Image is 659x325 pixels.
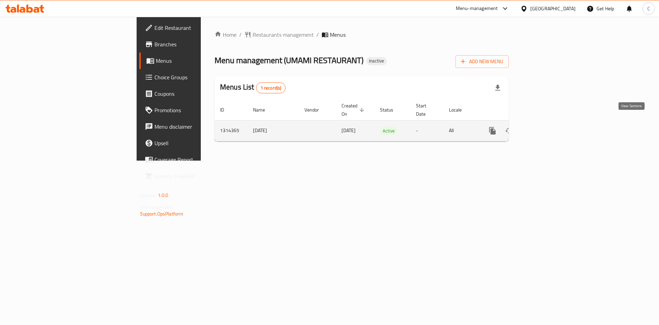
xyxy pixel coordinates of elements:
[154,123,241,131] span: Menu disclaimer
[342,102,366,118] span: Created On
[139,69,247,85] a: Choice Groups
[139,85,247,102] a: Coupons
[443,120,479,141] td: All
[139,151,247,168] a: Coverage Report
[140,202,172,211] span: Get support on:
[253,106,274,114] span: Name
[253,31,314,39] span: Restaurants management
[304,106,328,114] span: Vendor
[455,55,509,68] button: Add New Menu
[330,31,346,39] span: Menus
[154,155,241,164] span: Coverage Report
[154,90,241,98] span: Coupons
[220,106,233,114] span: ID
[154,73,241,81] span: Choice Groups
[479,100,556,120] th: Actions
[139,36,247,53] a: Branches
[154,106,241,114] span: Promotions
[215,53,363,68] span: Menu management ( UMAMI RESTAURANT )
[489,80,506,96] div: Export file
[158,191,169,200] span: 1.0.0
[256,85,286,91] span: 1 record(s)
[456,4,498,13] div: Menu-management
[380,106,402,114] span: Status
[139,53,247,69] a: Menus
[449,106,471,114] span: Locale
[220,82,286,93] h2: Menus List
[154,24,241,32] span: Edit Restaurant
[154,139,241,147] span: Upsell
[366,57,387,65] div: Inactive
[247,120,299,141] td: [DATE]
[316,31,319,39] li: /
[154,172,241,180] span: Grocery Checklist
[342,126,356,135] span: [DATE]
[411,120,443,141] td: -
[140,191,157,200] span: Version:
[501,123,517,139] button: Change Status
[215,31,509,39] nav: breadcrumb
[484,123,501,139] button: more
[139,135,247,151] a: Upsell
[461,57,503,66] span: Add New Menu
[647,5,650,12] span: C
[154,40,241,48] span: Branches
[156,57,241,65] span: Menus
[140,209,184,218] a: Support.OpsPlatform
[215,100,556,141] table: enhanced table
[530,5,576,12] div: [GEOGRAPHIC_DATA]
[139,20,247,36] a: Edit Restaurant
[416,102,435,118] span: Start Date
[380,127,397,135] span: Active
[256,82,286,93] div: Total records count
[139,118,247,135] a: Menu disclaimer
[139,168,247,184] a: Grocery Checklist
[244,31,314,39] a: Restaurants management
[139,102,247,118] a: Promotions
[366,58,387,64] span: Inactive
